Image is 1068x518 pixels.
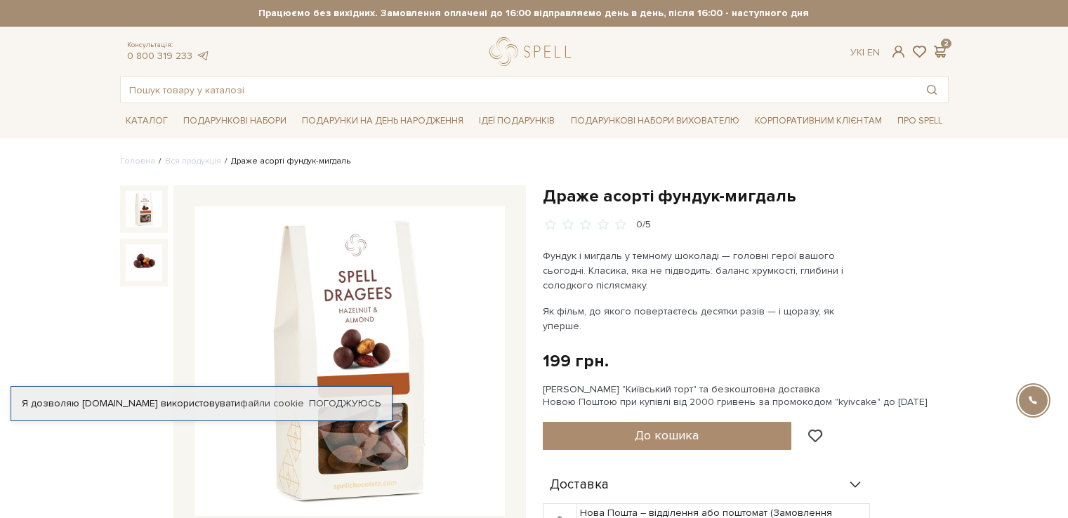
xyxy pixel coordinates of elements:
a: En [867,46,880,58]
a: logo [489,37,577,66]
a: Про Spell [892,110,948,132]
a: Погоджуюсь [309,397,381,410]
span: Консультація: [127,41,210,50]
p: Як фільм, до якого повертаєтесь десятки разів — і щоразу, як уперше. [543,304,872,333]
div: Я дозволяю [DOMAIN_NAME] використовувати [11,397,392,410]
button: До кошика [543,422,792,450]
div: 0/5 [636,218,651,232]
li: Драже асорті фундук-мигдаль [221,155,350,168]
a: Вся продукція [165,156,221,166]
a: 0 800 319 233 [127,50,192,62]
span: До кошика [635,427,699,443]
div: [PERSON_NAME] "Київський торт" та безкоштовна доставка Новою Поштою при купівлі від 2000 гривень ... [543,383,949,409]
div: 199 грн. [543,350,609,372]
strong: Працюємо без вихідних. Замовлення оплачені до 16:00 відправляємо день в день, після 16:00 - насту... [120,7,948,20]
p: Фундук і мигдаль у темному шоколаді — головні герої вашого сьогодні. Класика, яка не підводить: б... [543,248,872,293]
a: Головна [120,156,155,166]
a: Подарунки на День народження [296,110,469,132]
a: Подарункові набори вихователю [565,109,745,133]
a: Ідеї подарунків [473,110,560,132]
img: Драже асорті фундук-мигдаль [126,191,162,227]
a: Корпоративним клієнтам [749,109,888,133]
span: | [862,46,864,58]
img: Драже асорті фундук-мигдаль [195,206,505,517]
a: Подарункові набори [178,110,292,132]
a: файли cookie [240,397,304,409]
span: Доставка [550,479,609,491]
a: Каталог [120,110,173,132]
img: Драже асорті фундук-мигдаль [126,244,162,281]
h1: Драже асорті фундук-мигдаль [543,185,949,207]
button: Пошук товару у каталозі [916,77,948,102]
input: Пошук товару у каталозі [121,77,916,102]
div: Ук [850,46,880,59]
a: telegram [196,50,210,62]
